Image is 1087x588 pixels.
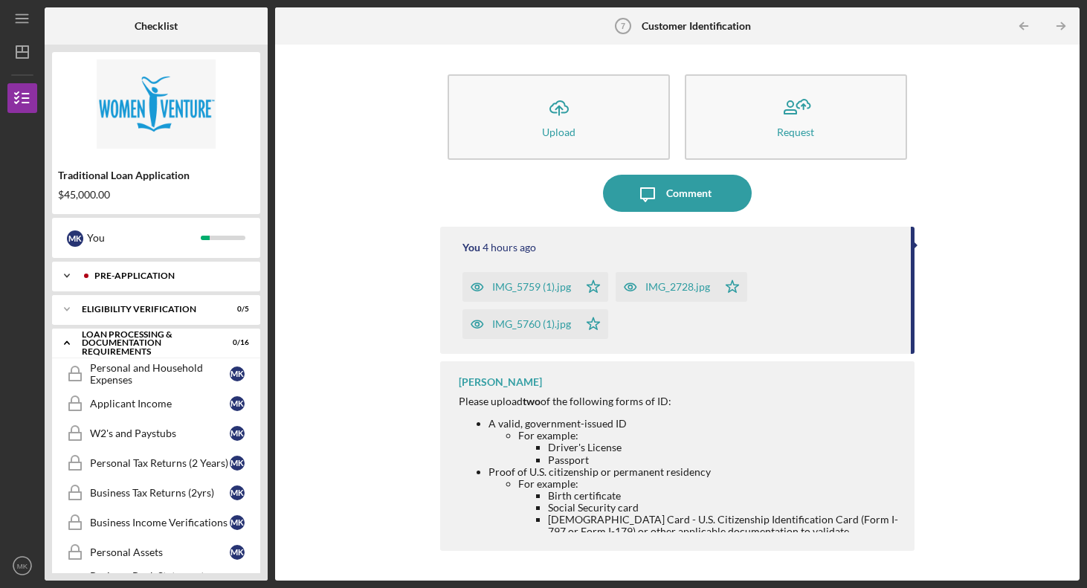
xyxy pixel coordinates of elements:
div: Comment [666,175,712,212]
div: 0 / 16 [222,338,249,347]
div: Please upload of the following forms of ID: [459,395,899,407]
li: Driver's License [548,442,899,453]
li: Social Security card [548,502,899,514]
text: MK [17,562,28,570]
div: Pre-Application [94,271,242,280]
div: M K [230,366,245,381]
div: Request [777,126,814,138]
div: Applicant Income [90,398,230,410]
div: IMG_5760 (1).jpg [492,318,571,330]
button: MK [7,551,37,581]
div: W2's and Paystubs [90,427,230,439]
li: [DEMOGRAPHIC_DATA] Card - U.S. Citizenship Identification Card (Form I-797 or Form I-179) or othe... [548,514,899,586]
li: For example: [518,430,899,465]
li: For example: [518,478,899,586]
div: Upload [542,126,575,138]
div: IMG_5759 (1).jpg [492,281,571,293]
div: M K [230,396,245,411]
button: Request [685,74,907,160]
button: Upload [448,74,670,160]
div: IMG_2728.jpg [645,281,710,293]
div: M K [230,456,245,471]
div: Traditional Loan Application [58,169,254,181]
div: Business Tax Returns (2yrs) [90,487,230,499]
a: Personal and Household ExpensesMK [59,359,253,389]
div: Personal Tax Returns (2 Years) [90,457,230,469]
a: Personal Tax Returns (2 Years)MK [59,448,253,478]
div: Personal and Household Expenses [90,362,230,386]
a: W2's and PaystubsMK [59,419,253,448]
img: Product logo [52,59,260,149]
div: Personal Assets [90,546,230,558]
a: Personal AssetsMK [59,537,253,567]
div: M K [230,426,245,441]
div: You [87,225,201,251]
button: IMG_2728.jpg [616,272,747,302]
li: Passport [548,454,899,466]
li: Birth certificate [548,490,899,502]
div: M K [230,485,245,500]
div: Business Income Verifications [90,517,230,529]
tspan: 7 [620,22,625,30]
button: IMG_5759 (1).jpg [462,272,608,302]
div: 0 / 5 [222,305,249,314]
a: Business Tax Returns (2yrs)MK [59,478,253,508]
b: Checklist [135,20,178,32]
div: $45,000.00 [58,189,254,201]
button: Comment [603,175,752,212]
div: Eligibility Verification [82,305,212,314]
button: IMG_5760 (1).jpg [462,309,608,339]
div: M K [67,230,83,247]
a: Applicant IncomeMK [59,389,253,419]
strong: two [523,395,541,407]
li: Proof of U.S. citizenship or permanent residency [488,466,899,586]
div: You [462,242,480,253]
a: Business Income VerificationsMK [59,508,253,537]
div: M K [230,515,245,530]
div: M K [230,545,245,560]
div: Loan Processing & Documentation Requirements [82,330,212,356]
b: Customer Identification [642,20,751,32]
div: [PERSON_NAME] [459,376,542,388]
time: 2025-10-09 17:50 [483,242,536,253]
li: A valid, government-issued ID [488,418,899,465]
